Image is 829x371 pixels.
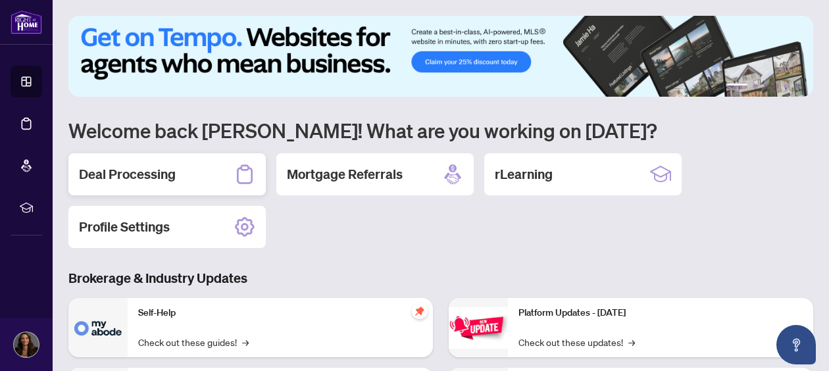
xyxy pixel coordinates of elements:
button: Open asap [776,325,816,364]
span: → [242,335,249,349]
button: 5 [784,84,790,89]
a: Check out these updates!→ [518,335,635,349]
span: pushpin [412,303,428,319]
h2: Deal Processing [79,165,176,184]
img: Platform Updates - June 23, 2025 [449,307,508,349]
button: 1 [726,84,747,89]
h2: Profile Settings [79,218,170,236]
span: → [628,335,635,349]
button: 4 [774,84,779,89]
h2: rLearning [495,165,553,184]
button: 3 [763,84,768,89]
h3: Brokerage & Industry Updates [68,269,813,287]
a: Check out these guides!→ [138,335,249,349]
img: logo [11,10,42,34]
img: Self-Help [68,298,128,357]
img: Slide 0 [68,16,813,97]
img: Profile Icon [14,332,39,357]
p: Platform Updates - [DATE] [518,306,803,320]
button: 2 [753,84,758,89]
h1: Welcome back [PERSON_NAME]! What are you working on [DATE]? [68,118,813,143]
p: Self-Help [138,306,422,320]
button: 6 [795,84,800,89]
h2: Mortgage Referrals [287,165,403,184]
